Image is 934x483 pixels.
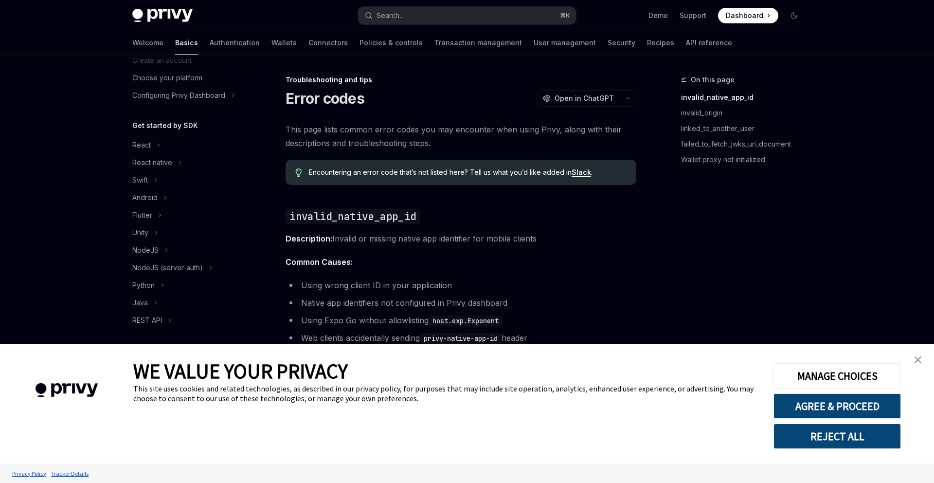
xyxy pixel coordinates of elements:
span: Encountering an error code that’s not listed here? Tell us what you’d like added in . [309,167,627,177]
a: linked_to_another_user [681,121,809,136]
button: Search...⌘K [358,7,576,24]
a: Wallet proxy not initialized [681,152,809,167]
div: NodeJS (server-auth) [132,262,203,274]
a: Privacy Policy [10,465,49,482]
div: Swift [132,174,148,186]
div: Flutter [132,209,152,221]
a: User management [534,31,596,55]
code: privy-native-app-id [420,333,502,344]
span: Open in ChatGPT [555,93,614,103]
div: This site uses cookies and related technologies, as described in our privacy policy, for purposes... [133,384,759,403]
li: Native app identifiers not configured in Privy dashboard [286,296,636,310]
code: invalid_native_app_id [286,209,420,224]
button: REJECT ALL [773,424,901,449]
span: On this page [691,74,735,86]
a: Policies & controls [359,31,423,55]
span: Invalid or missing native app identifier for mobile clients [286,232,636,245]
div: Choose your platform [132,72,202,84]
div: Python [132,279,155,291]
a: Dashboard [718,8,778,23]
div: Unity [132,227,148,239]
div: React native [132,157,172,168]
div: Android [132,192,158,204]
a: close banner [908,350,928,370]
a: Transaction management [434,31,522,55]
a: Connectors [308,31,348,55]
a: Support [680,11,706,20]
a: API reference [686,31,732,55]
strong: Description: [286,234,332,243]
a: Tracker Details [49,465,91,482]
span: Dashboard [726,11,763,20]
a: Demo [648,11,668,20]
span: This page lists common error codes you may encounter when using Privy, along with their descripti... [286,123,636,150]
div: Configuring Privy Dashboard [132,90,225,101]
a: Welcome [132,31,163,55]
a: Slack [572,168,591,177]
a: Choose your platform [125,69,249,87]
a: failed_to_fetch_jwks_uri_document [681,136,809,152]
svg: Tip [295,168,302,177]
div: REST API [132,315,162,326]
a: invalid_origin [681,105,809,121]
h5: Get started by SDK [132,120,198,131]
li: Using wrong client ID in your application [286,279,636,292]
div: Java [132,297,148,309]
img: dark logo [132,9,193,22]
a: Wallets [271,31,297,55]
button: AGREE & PROCEED [773,393,901,419]
div: React [132,139,151,151]
span: WE VALUE YOUR PRIVACY [133,358,348,384]
img: close banner [915,356,921,363]
a: invalid_native_app_id [681,90,809,105]
a: Security [608,31,635,55]
button: Toggle dark mode [786,8,802,23]
a: Recipes [647,31,674,55]
button: Open in ChatGPT [537,90,620,107]
li: Using Expo Go without allowlisting [286,314,636,327]
h1: Error codes [286,90,364,107]
li: Web clients accidentally sending header [286,331,636,345]
img: company logo [15,369,119,411]
a: Authentication [210,31,260,55]
strong: Common Causes: [286,257,353,267]
div: Search... [377,10,404,21]
code: host.exp.Exponent [429,316,503,326]
div: Troubleshooting and tips [286,75,636,85]
button: MANAGE CHOICES [773,363,901,389]
a: Basics [175,31,198,55]
div: NodeJS [132,244,159,256]
span: ⌘ K [560,12,570,19]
